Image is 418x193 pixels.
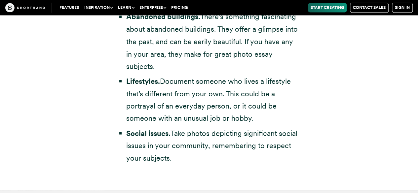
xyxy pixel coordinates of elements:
a: Contact Sales [350,3,389,13]
strong: Social issues. [126,129,171,137]
li: There’s something fascinating about abandoned buildings. They offer a glimpse into the past, and ... [126,11,298,72]
a: Pricing [169,3,190,12]
li: Take photos depicting significant social issues in your community, remembering to respect your su... [126,127,298,164]
a: Features [57,3,82,12]
a: Sign in [392,3,413,13]
li: Document someone who lives a lifestyle that’s different from your own. This could be a portrayal ... [126,75,298,124]
img: The Craft [5,3,45,12]
strong: Abandoned buildings. [126,12,200,21]
strong: Lifestyles. [126,77,160,85]
button: Enterprise [137,3,169,12]
button: Inspiration [82,3,115,12]
button: Learn [115,3,137,12]
a: Start Creating [308,3,347,12]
